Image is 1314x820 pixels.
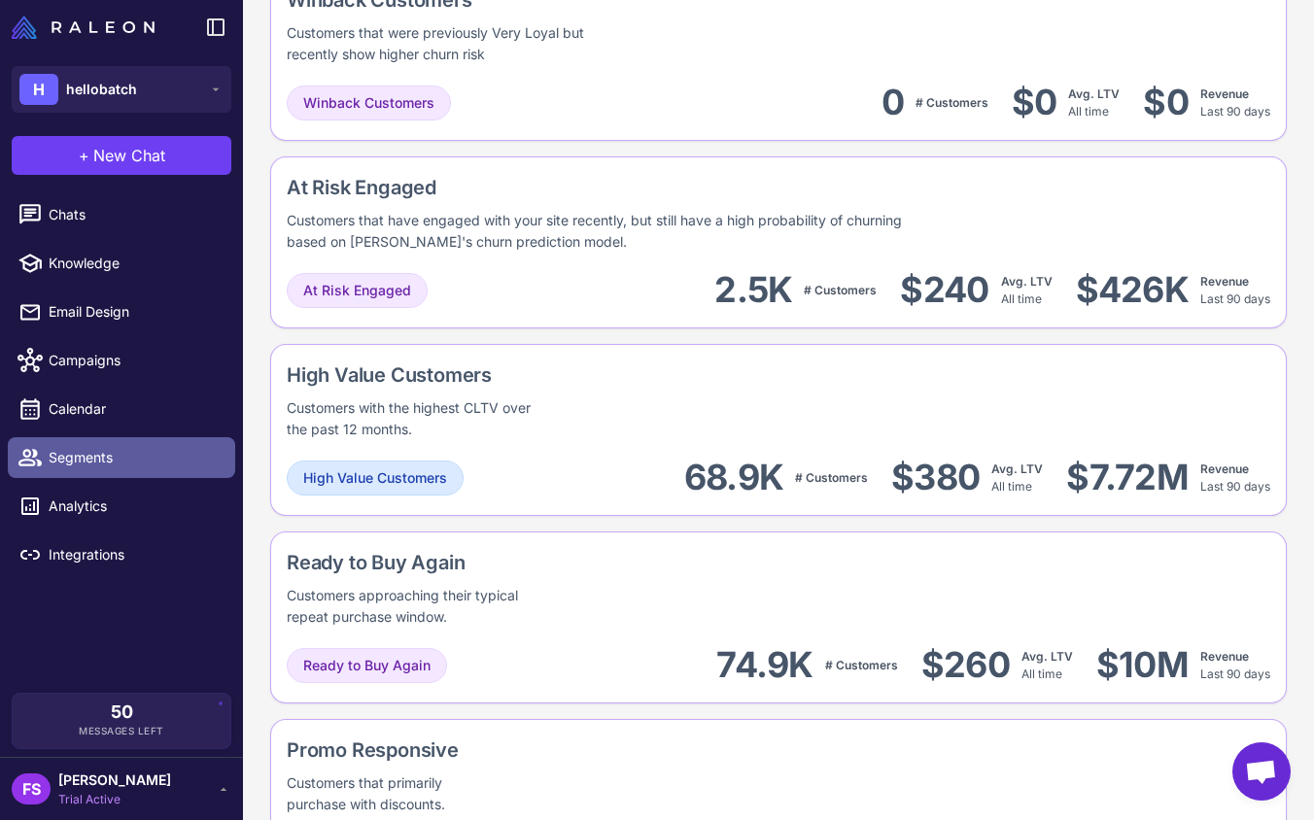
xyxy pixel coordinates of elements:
[714,268,792,312] div: 2.5K
[303,92,434,114] span: Winback Customers
[825,658,898,672] span: # Customers
[93,144,165,167] span: New Chat
[916,95,988,110] span: # Customers
[1200,648,1270,683] div: Last 90 days
[891,456,980,499] div: $380
[287,210,926,253] div: Customers that have engaged with your site recently, but still have a high probability of churnin...
[8,340,235,381] a: Campaigns
[1200,273,1270,308] div: Last 90 days
[79,144,89,167] span: +
[900,268,988,312] div: $240
[1068,86,1120,101] span: Avg. LTV
[8,194,235,235] a: Chats
[49,544,220,565] span: Integrations
[1066,456,1189,499] div: $7.72M
[8,534,235,575] a: Integrations
[1001,273,1053,308] div: All time
[111,703,133,721] span: 50
[12,66,231,113] button: Hhellobatch
[684,456,783,499] div: 68.9K
[1068,85,1120,120] div: All time
[49,495,220,517] span: Analytics
[1200,461,1270,495] div: Last 90 days
[8,437,235,478] a: Segments
[287,735,605,765] div: Promo Responsive
[8,243,235,284] a: Knowledge
[12,16,155,39] img: Raleon Logo
[1200,461,1249,476] span: Revenue
[1096,643,1189,687] div: $10M
[795,470,868,485] span: # Customers
[716,643,813,687] div: 74.9K
[303,467,447,489] span: High Value Customers
[58,769,171,791] span: [PERSON_NAME]
[287,397,536,440] div: Customers with the highest CLTV over the past 12 months.
[804,283,877,297] span: # Customers
[287,772,499,815] div: Customers that primarily purchase with discounts.
[1232,742,1291,801] div: Open chat
[49,398,220,420] span: Calendar
[287,22,620,65] div: Customers that were previously Very Loyal but recently show higher churn risk
[287,173,1246,202] div: At Risk Engaged
[8,486,235,527] a: Analytics
[12,16,162,39] a: Raleon Logo
[49,447,220,468] span: Segments
[287,585,550,628] div: Customers approaching their typical repeat purchase window.
[991,461,1043,495] div: All time
[1200,649,1249,664] span: Revenue
[49,253,220,274] span: Knowledge
[19,74,58,105] div: H
[1200,86,1249,101] span: Revenue
[1012,81,1057,124] div: $0
[1021,648,1073,683] div: All time
[1200,85,1270,120] div: Last 90 days
[49,204,220,225] span: Chats
[1001,274,1053,289] span: Avg. LTV
[991,461,1043,476] span: Avg. LTV
[287,548,682,577] div: Ready to Buy Again
[79,724,164,738] span: Messages Left
[49,350,220,371] span: Campaigns
[1200,274,1249,289] span: Revenue
[303,280,411,301] span: At Risk Engaged
[303,655,431,676] span: Ready to Buy Again
[1021,649,1073,664] span: Avg. LTV
[58,791,171,808] span: Trial Active
[8,291,235,332] a: Email Design
[8,389,235,429] a: Calendar
[921,643,1010,687] div: $260
[1076,268,1189,312] div: $426K
[287,360,660,390] div: High Value Customers
[12,773,51,804] div: FS
[882,81,904,124] div: 0
[66,79,137,100] span: hellobatch
[1143,81,1189,124] div: $0
[49,301,220,323] span: Email Design
[12,136,231,175] button: +New Chat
